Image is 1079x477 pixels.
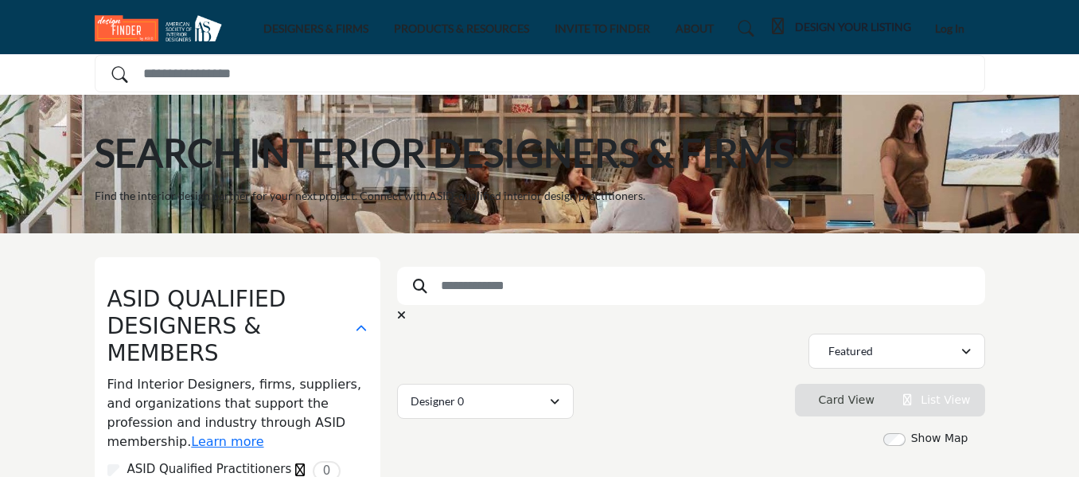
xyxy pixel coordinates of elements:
p: Featured [828,343,873,359]
span: List View [921,393,970,406]
li: Card View [795,384,889,416]
span: Card View [818,393,874,406]
div: DESIGN YOUR LISTING [772,18,911,37]
a: Learn more [191,434,263,449]
input: Search Keyword [397,267,985,305]
a: View Card [809,393,874,406]
a: DESIGNERS & FIRMS [263,22,368,35]
h2: ASID QUALIFIED DESIGNERS & MEMBERS [107,286,350,366]
li: List View [889,384,985,416]
h5: DESIGN YOUR LISTING [795,20,911,34]
img: Site Logo [95,15,230,41]
p: Find the interior design partner for your next project. Connect with ASID-qualified interior desi... [95,188,645,204]
button: Designer 0 [397,384,574,419]
h1: SEARCH INTERIOR DESIGNERS & FIRMS [95,128,793,178]
a: INVITE TO FINDER [555,22,650,35]
label: Show Map [911,430,968,447]
input: Search Solutions [95,55,985,92]
a: Search [724,15,764,41]
input: ASID Qualified Practitioners checkbox [107,464,119,476]
a: ABOUT [676,22,714,35]
a: PRODUCTS & RESOURCES [394,22,529,35]
button: Featured [808,334,985,369]
p: Designer 0 [411,393,464,409]
span: Log In [935,22,964,35]
a: View List [903,393,971,406]
button: Log In [915,14,985,43]
p: Find Interior Designers, firms, suppliers, and organizations that support the profession and indu... [107,375,368,452]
